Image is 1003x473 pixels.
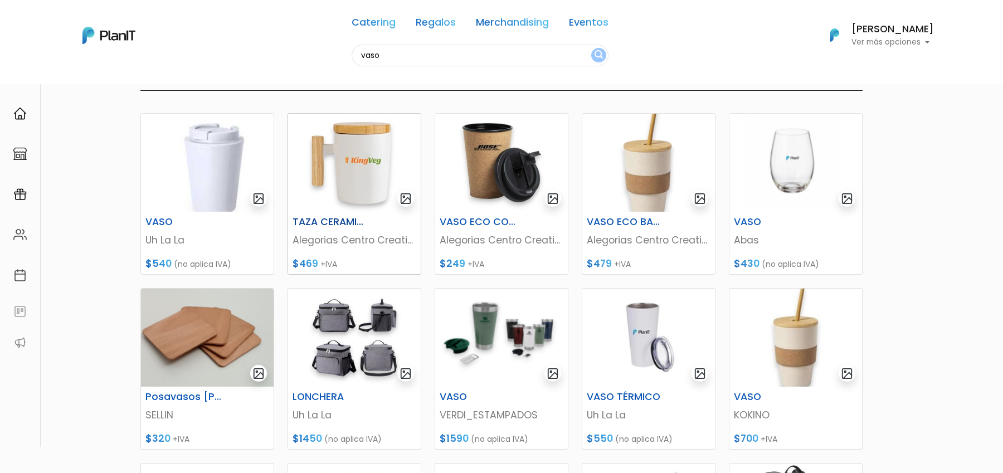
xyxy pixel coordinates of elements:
[587,432,613,445] span: $550
[841,367,854,380] img: gallery-light
[615,433,673,445] span: (no aplica IVA)
[729,113,863,275] a: gallery-light VASO Abas $430 (no aplica IVA)
[252,367,265,380] img: gallery-light
[435,114,568,212] img: thumb_image__copia___copia___copia___copia___copia___copia___copia___copia___copia_-Photoroom__6_...
[729,288,863,450] a: gallery-light VASO KOKINO $700 +IVA
[569,18,608,31] a: Eventos
[727,216,819,228] h6: VASO
[595,50,603,61] img: search_button-432b6d5273f82d61273b3651a40e1bd1b912527efae98b1b7a1b2c0702e16a8d.svg
[694,367,707,380] img: gallery-light
[293,408,416,422] p: Uh La La
[734,257,759,270] span: $430
[851,25,934,35] h6: [PERSON_NAME]
[435,289,568,387] img: thumb_Captura_de_pantalla_2025-05-29_133446.png
[13,228,27,241] img: people-662611757002400ad9ed0e3c099ab2801c6687ba6c219adb57efc949bc21e19d.svg
[841,192,854,205] img: gallery-light
[734,432,758,445] span: $700
[352,45,608,66] input: Buscá regalos, desayunos, y más
[288,289,421,387] img: thumb_image__copia___copia___copia___copia___copia___copia___copia___copia___copia_-Photoroom__28...
[614,259,631,270] span: +IVA
[82,27,135,44] img: PlanIt Logo
[140,288,274,450] a: gallery-light Posavasos [PERSON_NAME] SELLIN $320 +IVA
[433,391,524,403] h6: VASO
[468,259,484,270] span: +IVA
[252,192,265,205] img: gallery-light
[293,257,318,270] span: $469
[139,216,230,228] h6: VASO
[286,216,377,228] h6: TAZA CERAMICA
[13,305,27,318] img: feedback-78b5a0c8f98aac82b08bfc38622c3050aee476f2c9584af64705fc4e61158814.svg
[587,233,710,247] p: Alegorias Centro Creativo
[471,433,528,445] span: (no aplica IVA)
[435,288,568,450] a: gallery-light VASO VERDI_ESTAMPADOS $1590 (no aplica IVA)
[729,289,862,387] img: thumb_2000___2000-Photoroom__55_.jpg
[440,408,563,422] p: VERDI_ESTAMPADOS
[476,18,549,31] a: Merchandising
[416,18,456,31] a: Regalos
[734,408,858,422] p: KOKINO
[440,432,469,445] span: $1590
[145,432,171,445] span: $320
[145,408,269,422] p: SELLIN
[734,233,858,247] p: Abas
[174,259,231,270] span: (no aplica IVA)
[288,113,421,275] a: gallery-light TAZA CERAMICA Alegorias Centro Creativo $469 +IVA
[547,192,559,205] img: gallery-light
[13,188,27,201] img: campaigns-02234683943229c281be62815700db0a1741e53638e28bf9629b52c665b00959.svg
[582,288,715,450] a: gallery-light VASO TÉRMICO Uh La La $550 (no aplica IVA)
[140,113,274,275] a: gallery-light VASO Uh La La $540 (no aplica IVA)
[352,18,396,31] a: Catering
[324,433,382,445] span: (no aplica IVA)
[139,391,230,403] h6: Posavasos [PERSON_NAME]
[173,433,189,445] span: +IVA
[57,11,160,32] div: ¿Necesitás ayuda?
[762,259,819,270] span: (no aplica IVA)
[435,113,568,275] a: gallery-light VASO ECO CORCHO Alegorias Centro Creativo $249 +IVA
[293,432,322,445] span: $1450
[694,192,707,205] img: gallery-light
[288,288,421,450] a: gallery-light LONCHERA Uh La La $1450 (no aplica IVA)
[822,23,847,47] img: PlanIt Logo
[440,233,563,247] p: Alegorias Centro Creativo
[13,336,27,349] img: partners-52edf745621dab592f3b2c58e3bca9d71375a7ef29c3b500c9f145b62cc070d4.svg
[727,391,819,403] h6: VASO
[13,107,27,120] img: home-e721727adea9d79c4d83392d1f703f7f8bce08238fde08b1acbfd93340b81755.svg
[582,113,715,275] a: gallery-light VASO ECO BAMBÚ Alegorias Centro Creativo $479 +IVA
[400,192,412,205] img: gallery-light
[286,391,377,403] h6: LONCHERA
[761,433,777,445] span: +IVA
[547,367,559,380] img: gallery-light
[580,391,671,403] h6: VASO TÉRMICO
[580,216,671,228] h6: VASO ECO BAMBÚ
[293,233,416,247] p: Alegorias Centro Creativo
[320,259,337,270] span: +IVA
[288,114,421,212] img: thumb_image__copia___copia___copia___copia___copia___copia___copia___copia___copia_-Photoroom__8_...
[582,114,715,212] img: thumb_image__copia___copia___copia___copia___copia___copia___copia___copia___copia_-Photoroom__20...
[141,289,274,387] img: thumb_688cd6c45bdbd_captura-de-pantalla-2025-08-01-120113.png
[582,289,715,387] img: thumb_924D10E0-301C-4A46-9193-67266101DCB0.jpeg
[400,367,412,380] img: gallery-light
[816,21,934,50] button: PlanIt Logo [PERSON_NAME] Ver más opciones
[13,269,27,282] img: calendar-87d922413cdce8b2cf7b7f5f62616a5cf9e4887200fb71536465627b3292af00.svg
[587,408,710,422] p: Uh La La
[141,114,274,212] img: thumb_PHOTO-2024-04-15-12-46-20_2.jpg
[729,114,862,212] img: thumb_Captura_de_pantalla_2025-05-19_155642.png
[145,233,269,247] p: Uh La La
[440,257,465,270] span: $249
[433,216,524,228] h6: VASO ECO CORCHO
[851,38,934,46] p: Ver más opciones
[145,257,172,270] span: $540
[13,147,27,160] img: marketplace-4ceaa7011d94191e9ded77b95e3339b90024bf715f7c57f8cf31f2d8c509eaba.svg
[587,257,612,270] span: $479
